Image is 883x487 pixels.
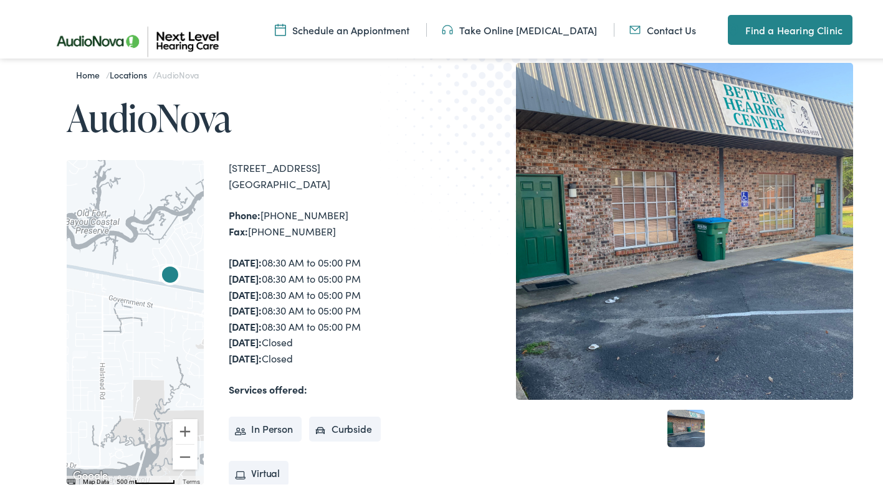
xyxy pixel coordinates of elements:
[629,21,696,34] a: Contact Us
[728,12,852,42] a: Find a Hearing Clinic
[229,333,262,346] strong: [DATE]:
[229,222,248,235] strong: Fax:
[173,442,198,467] button: Zoom out
[229,269,262,283] strong: [DATE]:
[275,21,409,34] a: Schedule an Appiontment
[173,417,198,442] button: Zoom in
[229,380,307,394] strong: Services offered:
[229,206,260,219] strong: Phone:
[229,301,262,314] strong: [DATE]:
[229,252,446,364] div: 08:30 AM to 05:00 PM 08:30 AM to 05:00 PM 08:30 AM to 05:00 PM 08:30 AM to 05:00 PM 08:30 AM to 0...
[728,20,739,35] img: A map pin icon in teal indicates location-related features or services.
[155,259,185,289] div: AudioNova
[113,473,179,482] button: Map Scale: 500 m per 61 pixels
[67,95,446,136] h1: AudioNova
[275,21,286,34] img: Calendar icon representing the ability to schedule a hearing test or hearing aid appointment at N...
[229,285,262,299] strong: [DATE]:
[442,21,453,34] img: An icon symbolizing headphones, colored in teal, suggests audio-related services or features.
[67,475,75,484] button: Keyboard shortcuts
[629,21,641,34] img: An icon representing mail communication is presented in a unique teal color.
[229,458,289,483] li: Virtual
[229,158,446,189] div: [STREET_ADDRESS] [GEOGRAPHIC_DATA]
[229,253,262,267] strong: [DATE]:
[229,317,262,331] strong: [DATE]:
[229,414,302,439] li: In Person
[70,466,111,482] img: Google
[70,466,111,482] a: Open this area in Google Maps (opens a new window)
[117,476,135,483] span: 500 m
[667,407,705,445] a: 1
[309,414,381,439] li: Curbside
[183,476,200,483] a: Terms (opens in new tab)
[229,205,446,237] div: [PHONE_NUMBER] [PHONE_NUMBER]
[229,349,262,362] strong: [DATE]:
[442,21,597,34] a: Take Online [MEDICAL_DATA]
[83,475,109,484] button: Map Data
